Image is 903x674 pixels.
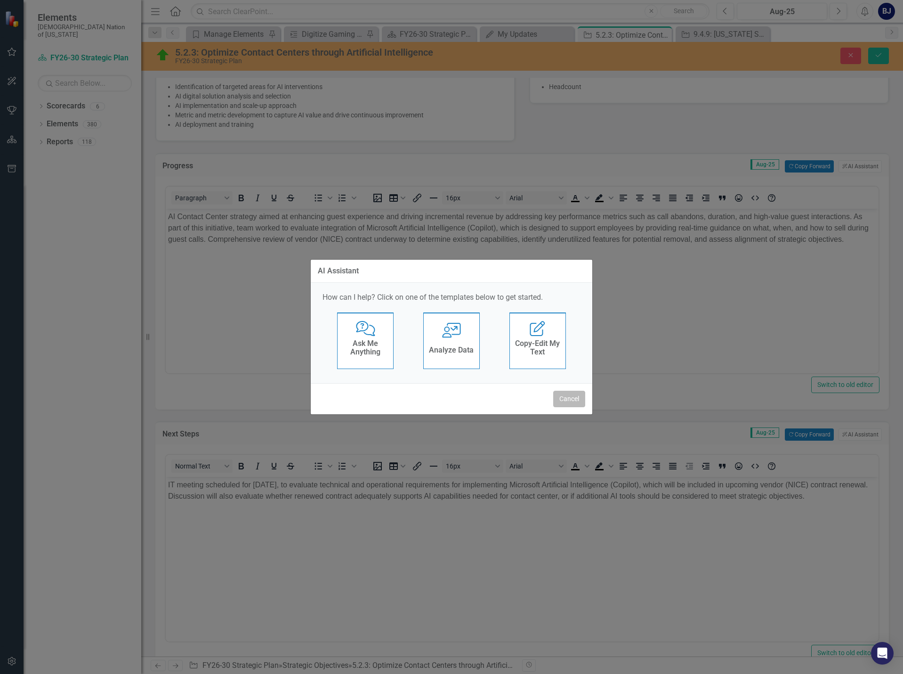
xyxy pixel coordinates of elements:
p: AI Contact Center strategy aimed at enhancing guest experience and driving incremental revenue by... [2,2,710,36]
p: How can I help? Click on one of the templates below to get started. [322,292,580,303]
h4: Copy-Edit My Text [515,339,561,356]
button: Cancel [553,391,585,407]
h4: Ask Me Anything [342,339,388,356]
div: Open Intercom Messenger [871,642,894,665]
h4: Analyze Data [429,346,474,354]
div: AI Assistant [318,267,359,275]
p: IT meeting scheduled for [DATE], to evaluate technical and operational requirements for implement... [2,2,710,25]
